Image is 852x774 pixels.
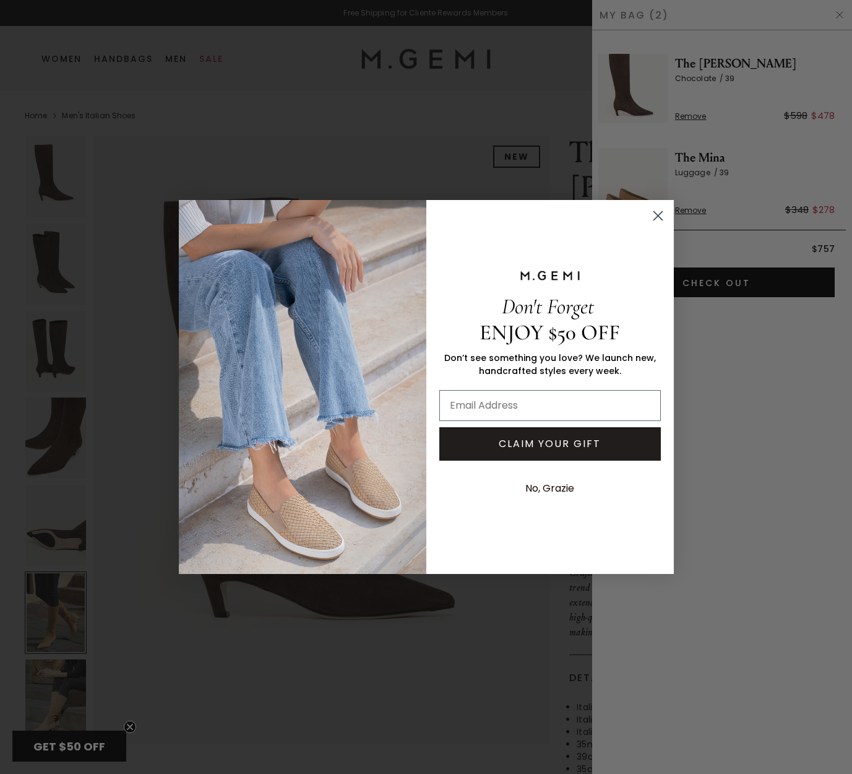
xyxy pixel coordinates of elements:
span: Don't Forget [502,294,594,320]
input: Email Address [439,390,661,421]
img: M.GEMI [519,270,581,281]
span: Don’t see something you love? We launch new, handcrafted styles every week. [444,352,656,377]
img: M.Gemi [179,200,426,574]
button: Close dialog [647,205,669,227]
button: CLAIM YOUR GIFT [439,427,661,461]
button: No, Grazie [519,473,580,504]
span: ENJOY $50 OFF [480,320,620,346]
